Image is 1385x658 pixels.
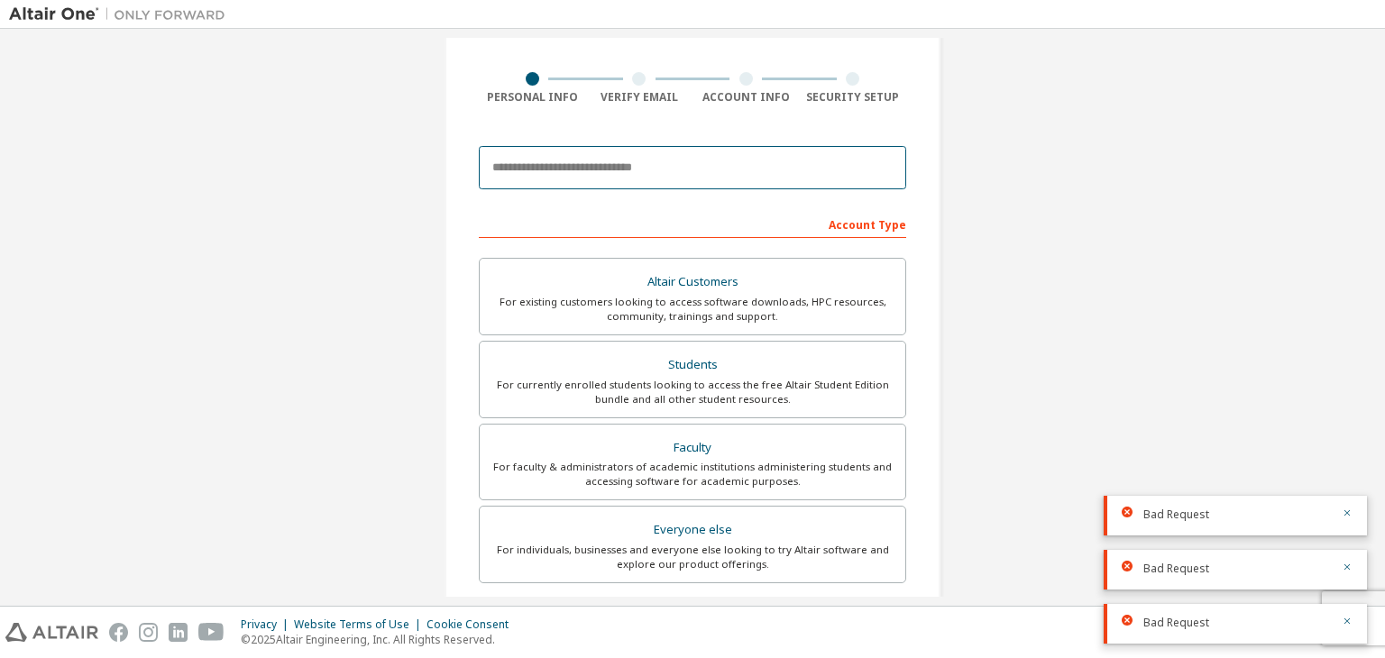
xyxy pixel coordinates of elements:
[692,90,800,105] div: Account Info
[479,209,906,238] div: Account Type
[491,295,894,324] div: For existing customers looking to access software downloads, HPC resources, community, trainings ...
[169,623,188,642] img: linkedin.svg
[109,623,128,642] img: facebook.svg
[5,623,98,642] img: altair_logo.svg
[139,623,158,642] img: instagram.svg
[241,617,294,632] div: Privacy
[586,90,693,105] div: Verify Email
[241,632,519,647] p: © 2025 Altair Engineering, Inc. All Rights Reserved.
[1143,616,1209,630] span: Bad Request
[198,623,225,642] img: youtube.svg
[1143,562,1209,576] span: Bad Request
[1143,507,1209,522] span: Bad Request
[491,352,894,378] div: Students
[491,435,894,461] div: Faculty
[800,90,907,105] div: Security Setup
[294,617,427,632] div: Website Terms of Use
[491,517,894,543] div: Everyone else
[479,90,586,105] div: Personal Info
[491,460,894,489] div: For faculty & administrators of academic institutions administering students and accessing softwa...
[491,378,894,407] div: For currently enrolled students looking to access the free Altair Student Edition bundle and all ...
[491,270,894,295] div: Altair Customers
[427,617,519,632] div: Cookie Consent
[491,543,894,571] div: For individuals, businesses and everyone else looking to try Altair software and explore our prod...
[9,5,234,23] img: Altair One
